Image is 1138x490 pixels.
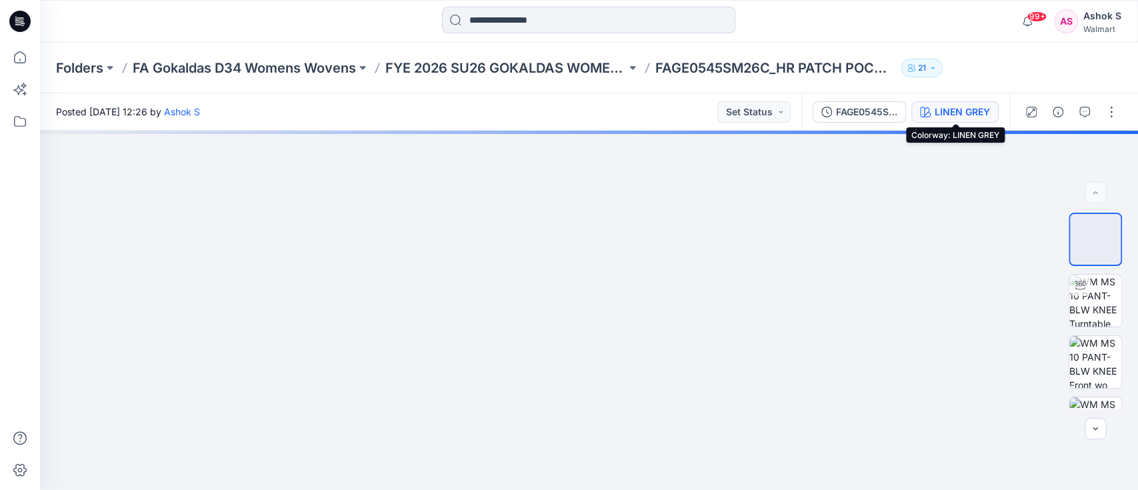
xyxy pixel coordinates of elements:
[836,105,897,119] div: FAGE0545SM26C_HR PATCH POCKET CROPPED WIDE LEG
[56,59,103,77] a: Folders
[901,59,943,77] button: 21
[1054,9,1078,33] div: AS
[133,59,356,77] a: FA Gokaldas D34 Womens Wovens
[813,101,906,123] button: FAGE0545SM26C_HR PATCH POCKET CROPPED WIDE LEG
[1027,11,1047,22] span: 99+
[1069,336,1121,388] img: WM MS 10 PANT-BLW KNEE Front wo Avatar
[655,59,896,77] p: FAGE0545SM26C_HR PATCH POCKET CROPPED WIDE LEG
[164,106,200,117] a: Ashok S
[385,59,626,77] a: FYE 2026 SU26 GOKALDAS WOMENS WOVEN
[911,101,999,123] button: LINEN GREY
[935,105,990,119] div: LINEN GREY
[1047,101,1069,123] button: Details
[1069,275,1121,327] img: WM MS 10 PANT-BLW KNEE Turntable with Avatar
[1083,8,1121,24] div: Ashok S
[56,105,200,119] span: Posted [DATE] 12:26 by
[918,61,926,75] p: 21
[1069,397,1121,449] img: WM MS 10 PANT-BLW KNEE Back wo Avatar
[1083,24,1121,34] div: Walmart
